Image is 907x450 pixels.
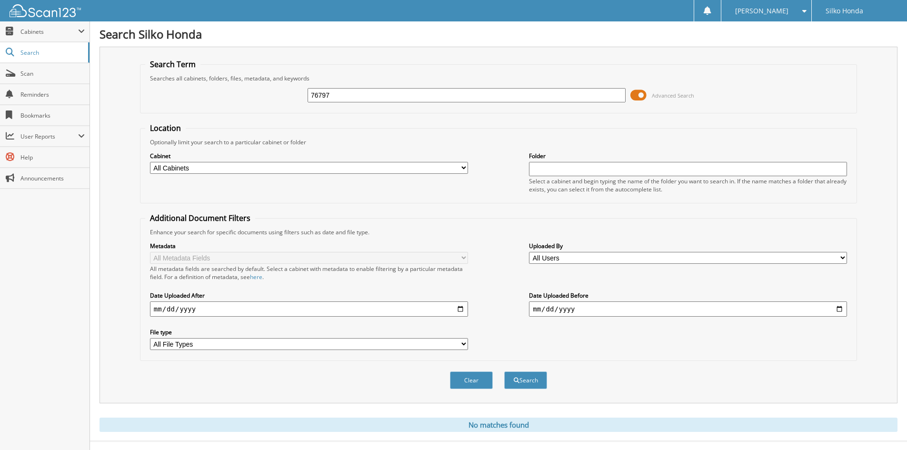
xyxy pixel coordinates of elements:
label: Uploaded By [529,242,847,250]
legend: Additional Document Filters [145,213,255,223]
div: No matches found [100,418,897,432]
span: Reminders [20,90,85,99]
span: Search [20,49,83,57]
input: start [150,301,468,317]
label: Date Uploaded After [150,291,468,300]
label: Metadata [150,242,468,250]
div: Searches all cabinets, folders, files, metadata, and keywords [145,74,852,82]
button: Search [504,371,547,389]
span: Scan [20,70,85,78]
span: Advanced Search [652,92,694,99]
div: Enhance your search for specific documents using filters such as date and file type. [145,228,852,236]
input: end [529,301,847,317]
img: scan123-logo-white.svg [10,4,81,17]
a: here [250,273,262,281]
label: Folder [529,152,847,160]
label: File type [150,328,468,336]
span: Cabinets [20,28,78,36]
span: Silko Honda [826,8,863,14]
legend: Location [145,123,186,133]
span: Help [20,153,85,161]
div: Select a cabinet and begin typing the name of the folder you want to search in. If the name match... [529,177,847,193]
legend: Search Term [145,59,200,70]
h1: Search Silko Honda [100,26,897,42]
label: Cabinet [150,152,468,160]
button: Clear [450,371,493,389]
div: Optionally limit your search to a particular cabinet or folder [145,138,852,146]
span: [PERSON_NAME] [735,8,788,14]
div: All metadata fields are searched by default. Select a cabinet with metadata to enable filtering b... [150,265,468,281]
span: Announcements [20,174,85,182]
span: User Reports [20,132,78,140]
span: Bookmarks [20,111,85,120]
label: Date Uploaded Before [529,291,847,300]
